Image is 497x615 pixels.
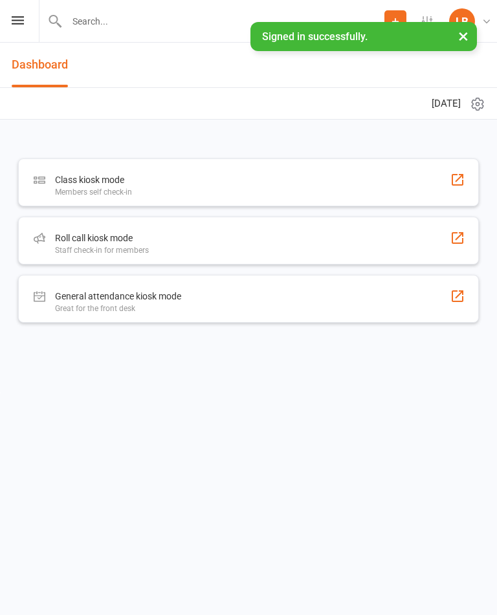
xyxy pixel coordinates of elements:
span: [DATE] [432,96,461,111]
div: Staff check-in for members [55,246,149,255]
div: Members self check-in [55,188,132,197]
div: LB [449,8,475,34]
div: Great for the front desk [55,304,181,313]
div: General attendance kiosk mode [55,288,181,304]
span: Signed in successfully. [262,30,368,43]
button: × [452,22,475,50]
div: Roll call kiosk mode [55,230,149,246]
input: Search... [63,12,384,30]
a: Dashboard [12,43,68,87]
div: Class kiosk mode [55,172,132,188]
